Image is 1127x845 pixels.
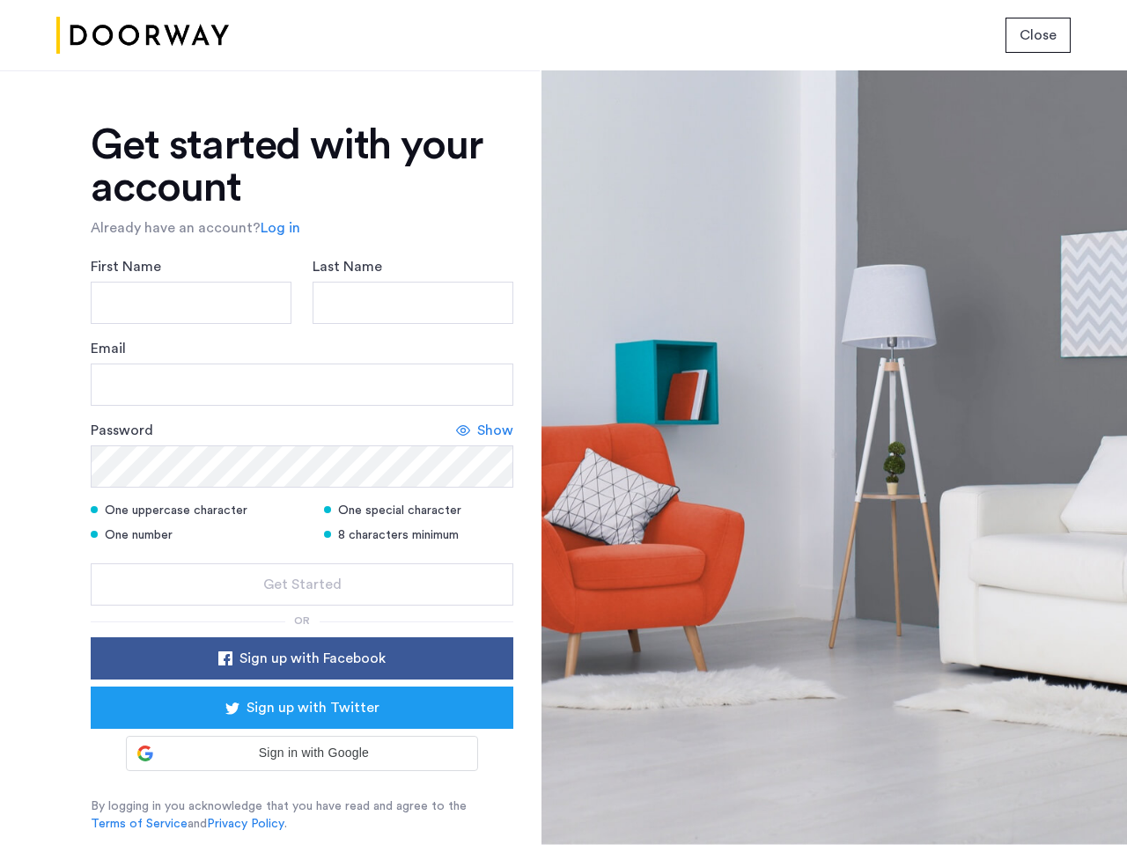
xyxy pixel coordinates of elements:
button: button [91,563,513,606]
span: Already have an account? [91,221,261,235]
span: Sign in with Google [160,744,467,762]
button: button [1005,18,1071,53]
span: Get Started [263,574,342,595]
div: One uppercase character [91,502,302,519]
label: First Name [91,256,161,277]
button: button [91,637,513,680]
label: Last Name [313,256,382,277]
label: Password [91,420,153,441]
div: 8 characters minimum [324,526,513,544]
label: Email [91,338,126,359]
h1: Get started with your account [91,124,513,209]
button: button [91,687,513,729]
span: Close [1020,25,1057,46]
div: One number [91,526,302,544]
a: Privacy Policy [207,815,284,833]
div: Sign in with Google [126,736,478,771]
span: Sign up with Twitter [247,697,379,718]
a: Log in [261,217,300,239]
div: One special character [324,502,513,519]
span: or [294,615,310,626]
a: Terms of Service [91,815,188,833]
span: Sign up with Facebook [239,648,386,669]
img: logo [56,3,229,69]
span: Show [477,420,513,441]
p: By logging in you acknowledge that you have read and agree to the and . [91,797,513,833]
